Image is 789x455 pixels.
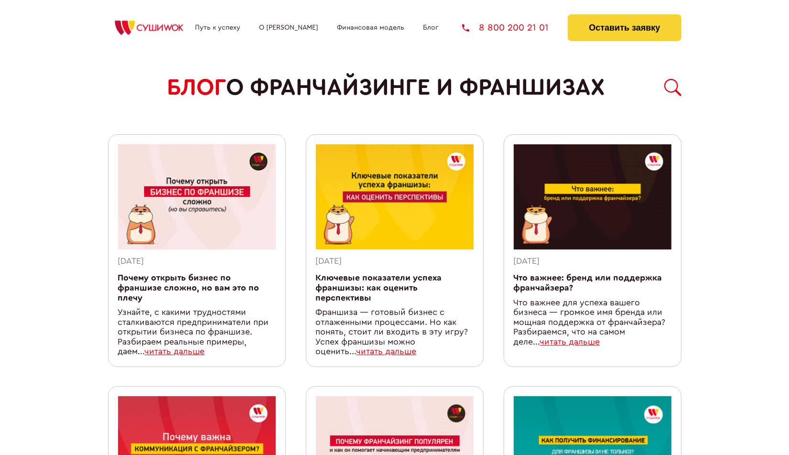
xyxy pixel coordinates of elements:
[227,75,605,101] span: о франчайзинге и франшизах
[316,274,442,302] a: Ключевые показатели успеха франшизы: как оценить перспективы
[316,257,474,267] div: [DATE]
[118,257,276,267] div: [DATE]
[167,75,227,101] span: БЛОГ
[479,23,549,32] span: 8 800 200 21 01
[514,274,662,292] a: Что важнее: бренд или поддержка франчайзера?
[118,274,259,302] a: Почему открыть бизнес по франшизе сложно, но вам это по плечу
[514,298,671,347] div: Что важнее для успеха вашего бизнеса — громкое имя бренда или мощная поддержка от франчайзера? Ра...
[462,23,549,32] a: 8 800 200 21 01
[357,347,417,356] a: читать дальше
[145,347,205,356] a: читать дальше
[118,308,276,357] div: Узнайте, с какими трудностями сталкиваются предприниматели при открытии бизнеса по франшизе. Разб...
[423,24,438,32] a: Блог
[259,24,318,32] a: О [PERSON_NAME]
[337,24,404,32] a: Финансовая модель
[514,257,671,267] div: [DATE]
[568,14,681,41] button: Оставить заявку
[195,24,240,32] a: Путь к успеху
[540,338,600,346] a: читать дальше
[316,308,474,357] div: Франшиза — готовый бизнес с отлаженными процессами. Но как понять, стоит ли входить в эту игру? У...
